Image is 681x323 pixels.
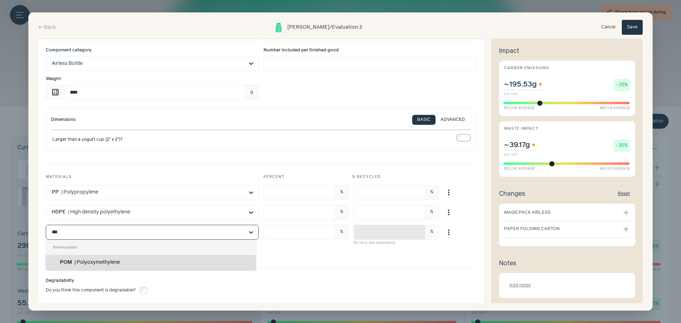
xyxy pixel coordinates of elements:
button: Cancel [596,20,621,35]
button: Save [622,20,643,35]
img: Adapinoid Gel [273,22,284,33]
span: Do you think this component is degradable? [46,287,136,294]
span: % [335,185,349,200]
div: Carbon emissions [504,66,630,76]
span: thermoplastic [53,246,78,249]
button: ADVANCED [436,115,470,125]
small: per unit [504,152,536,158]
button: BASIC [412,115,436,125]
button: MagicPack Airless add [504,208,630,217]
input: % [264,205,335,220]
input: Degradability Do you think this component is degradable? [140,287,147,294]
input: Component category [52,56,244,71]
button: % [441,205,456,220]
span: % [335,225,349,240]
span: | [74,260,76,265]
input: % [264,185,335,200]
span: % [425,185,439,200]
button: % [441,185,456,200]
span: No recycled alternative [354,241,395,245]
button: Paper Folding Carton add [504,225,630,233]
span: Number included per finished good [264,48,339,52]
input: Number included per finished good [264,56,476,71]
span: This field can accept calculated expressions (e.g. '100*1.2') [46,85,65,100]
span: -30% [613,139,630,152]
span: Above Average [600,166,630,172]
input: % more_vert [354,225,425,240]
span: Above Average [600,106,630,111]
button: Reset [613,191,635,196]
span: % [335,205,349,220]
input: % more_vert [354,185,425,200]
div: Impact [499,46,635,56]
span: Weight [46,77,61,81]
span: POM | Polyoxymethylene [60,260,120,265]
input: % [264,225,335,240]
span: POM [60,260,72,265]
div: Notes [499,259,635,268]
span: Below Average [504,166,535,172]
span: -35% [614,79,630,91]
span: Polyoxymethylene [77,260,120,265]
div: Percent [264,174,350,180]
span: more_vert [444,188,453,197]
a: westBack [38,24,56,31]
span: Paper Folding Carton [504,226,617,232]
span: west [38,25,43,29]
span: more_vert [444,208,453,217]
span: ~39.17g [504,139,536,151]
button: Add notes [504,278,536,293]
div: Materials [46,174,261,180]
span: % [425,205,439,220]
span: MagicPack Airless [504,210,617,216]
div: % recycled [352,174,438,180]
span: ~195.53g [504,79,543,90]
h3: Dimensions [51,117,76,123]
small: per unit [504,91,543,97]
span: more_vert [444,228,453,236]
button: add [622,225,630,233]
span: Component category [46,47,92,54]
span: Degradability [46,278,147,284]
button: add [622,208,630,217]
div: Changes [499,189,525,199]
span: Below Average [504,106,535,111]
span: Larger than a yogurt cup (2" x 2")? [52,137,123,143]
input: % more_vert [354,205,425,220]
div: Waste impact [504,126,630,137]
input: Weight calculate g [65,85,245,100]
h2: [PERSON_NAME] / Evaluation 2 [287,24,362,31]
button: % [441,225,456,240]
span: % [425,225,439,240]
span: g [245,85,259,100]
